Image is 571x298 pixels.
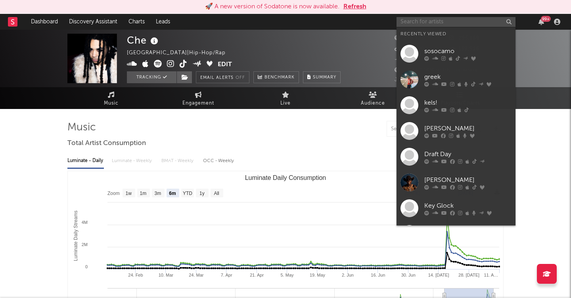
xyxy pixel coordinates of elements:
[280,99,291,108] span: Live
[242,87,329,109] a: Live
[538,19,544,25] button: 99+
[397,118,515,144] a: [PERSON_NAME]
[82,220,88,225] text: 4M
[127,34,160,47] div: Che
[253,71,299,83] a: Benchmark
[400,29,512,39] div: Recently Viewed
[424,149,512,159] div: Draft Day
[424,46,512,56] div: sosocamo
[67,154,104,168] div: Luminate - Daily
[395,77,441,82] span: Jump Score: 83.0
[159,273,174,277] text: 10. Mar
[218,60,232,70] button: Edit
[203,154,235,168] div: OCC - Weekly
[303,71,341,83] button: Summary
[67,87,155,109] a: Music
[401,273,416,277] text: 30. Jun
[107,191,120,196] text: Zoom
[127,71,176,83] button: Tracking
[123,14,150,30] a: Charts
[264,73,295,82] span: Benchmark
[397,221,515,247] a: ninexteen
[169,191,176,196] text: 6m
[397,17,515,27] input: Search for artists
[313,75,336,80] span: Summary
[281,273,294,277] text: 5. May
[424,72,512,82] div: greek
[428,273,449,277] text: 14. [DATE]
[484,273,498,277] text: 11. A…
[126,191,132,196] text: 1w
[397,41,515,67] a: sosocamo
[424,175,512,185] div: [PERSON_NAME]
[155,87,242,109] a: Engagement
[310,273,326,277] text: 19. May
[189,273,204,277] text: 24. Mar
[343,2,366,11] button: Refresh
[199,191,205,196] text: 1y
[236,76,245,80] em: Off
[104,99,119,108] span: Music
[155,191,161,196] text: 3m
[397,170,515,195] a: [PERSON_NAME]
[458,273,479,277] text: 28. [DATE]
[128,273,143,277] text: 24. Feb
[196,71,249,83] button: Email AlertsOff
[395,68,478,73] span: 1,033,014 Monthly Listeners
[397,67,515,92] a: greek
[342,273,354,277] text: 2. Jun
[205,2,339,11] div: 🚀 A new version of Sodatone is now available.
[361,99,385,108] span: Audience
[140,191,147,196] text: 1m
[397,195,515,221] a: Key Glock
[82,242,88,247] text: 2M
[63,14,123,30] a: Discovery Assistant
[371,273,385,277] text: 16. Jun
[127,48,235,58] div: [GEOGRAPHIC_DATA] | Hip-Hop/Rap
[395,46,425,52] span: 154,100
[424,98,512,107] div: kels!
[73,210,79,261] text: Luminate Daily Streams
[214,191,219,196] text: All
[182,99,214,108] span: Engagement
[424,201,512,210] div: Key Glock
[541,16,551,22] div: 99 +
[25,14,63,30] a: Dashboard
[329,87,416,109] a: Audience
[221,273,232,277] text: 7. Apr
[183,191,192,196] text: YTD
[67,139,146,148] span: Total Artist Consumption
[424,124,512,133] div: [PERSON_NAME]
[85,264,88,269] text: 0
[387,126,471,132] input: Search by song name or URL
[397,92,515,118] a: kels!
[397,144,515,170] a: Draft Day
[150,14,176,30] a: Leads
[245,174,326,181] text: Luminate Daily Consumption
[395,36,424,41] span: 278,123
[250,273,264,277] text: 21. Apr
[395,57,418,62] span: 3,021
